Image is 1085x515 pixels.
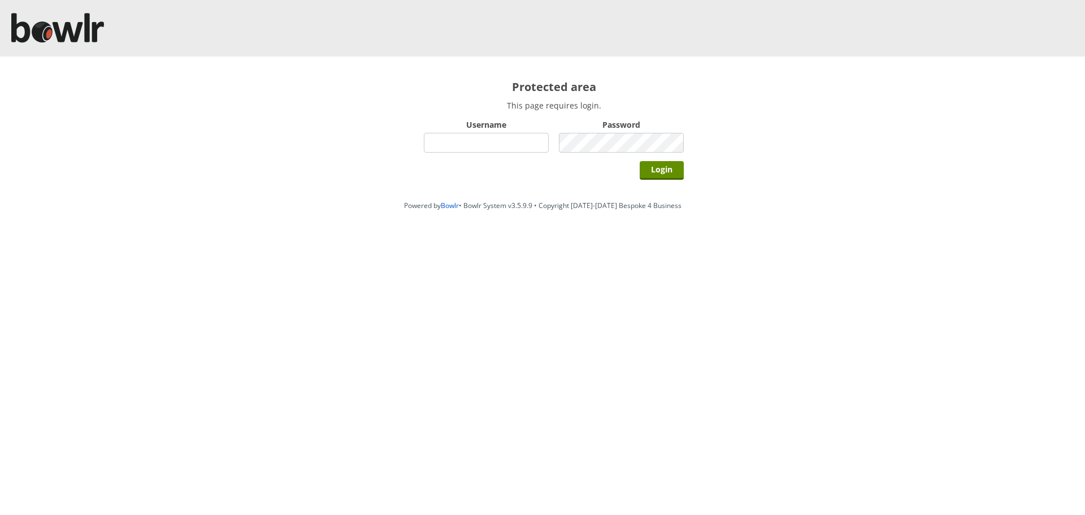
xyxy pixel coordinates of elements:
label: Password [559,119,684,130]
label: Username [424,119,549,130]
a: Bowlr [441,201,459,210]
span: Powered by • Bowlr System v3.5.9.9 • Copyright [DATE]-[DATE] Bespoke 4 Business [404,201,682,210]
p: This page requires login. [424,100,684,111]
input: Login [640,161,684,180]
h2: Protected area [424,79,684,94]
